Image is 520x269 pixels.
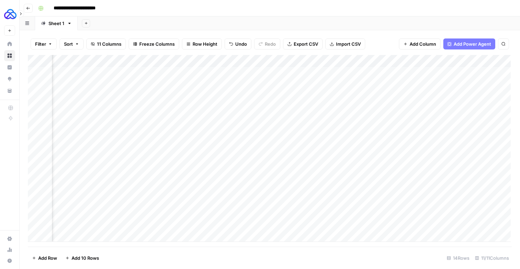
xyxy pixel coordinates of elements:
button: Redo [254,38,280,49]
span: Export CSV [294,41,318,47]
a: Sheet 1 [35,16,78,30]
button: Add Row [28,253,61,264]
button: Row Height [182,38,222,49]
button: Import CSV [325,38,365,49]
button: 11 Columns [86,38,126,49]
span: Filter [35,41,46,47]
button: Sort [59,38,84,49]
span: 11 Columns [97,41,121,47]
div: Sheet 1 [48,20,64,27]
a: Insights [4,62,15,73]
span: Add 10 Rows [72,255,99,261]
a: Usage [4,244,15,255]
button: Export CSV [283,38,323,49]
button: Freeze Columns [129,38,179,49]
img: AUQ Logo [4,8,17,20]
span: Add Column [410,41,436,47]
button: Add Column [399,38,441,49]
span: Undo [235,41,247,47]
a: Home [4,38,15,49]
button: Add Power Agent [443,38,495,49]
button: Undo [225,38,251,49]
a: Opportunities [4,74,15,85]
a: Browse [4,50,15,61]
span: Freeze Columns [139,41,175,47]
button: Workspace: AUQ [4,5,15,23]
button: Filter [31,38,57,49]
a: Settings [4,233,15,244]
button: Help + Support [4,255,15,266]
span: Add Row [38,255,57,261]
button: Add 10 Rows [61,253,103,264]
div: 11/11 Columns [472,253,512,264]
span: Import CSV [336,41,361,47]
a: Your Data [4,85,15,96]
span: Row Height [193,41,217,47]
div: 14 Rows [444,253,472,264]
span: Sort [64,41,73,47]
span: Redo [265,41,276,47]
span: Add Power Agent [454,41,491,47]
